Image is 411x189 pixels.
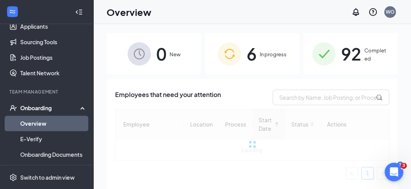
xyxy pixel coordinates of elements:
[75,8,83,16] svg: Collapse
[351,7,360,17] svg: Notifications
[20,34,87,50] a: Sourcing Tools
[401,163,407,169] span: 3
[20,104,80,112] div: Onboarding
[247,40,257,67] span: 6
[273,90,389,105] input: Search by Name, Job Posting, or Process
[20,19,87,34] a: Applicants
[9,88,85,95] div: Team Management
[107,5,151,19] h1: Overview
[9,104,17,112] svg: UserCheck
[20,116,87,131] a: Overview
[20,131,87,147] a: E-Verify
[364,47,389,62] span: Completed
[9,8,16,16] svg: WorkstreamLogo
[397,161,403,168] div: 2
[385,163,403,181] iframe: Intercom live chat
[9,173,17,181] svg: Settings
[260,50,287,58] span: In progress
[20,50,87,65] a: Job Postings
[341,40,361,67] span: 92
[20,147,87,162] a: Onboarding Documents
[20,65,87,81] a: Talent Network
[386,9,395,15] div: WO
[115,90,221,105] span: Employees that need your attention
[20,162,87,178] a: Activity log
[170,50,180,58] span: New
[20,173,75,181] div: Switch to admin view
[156,40,166,67] span: 0
[368,7,378,17] svg: QuestionInfo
